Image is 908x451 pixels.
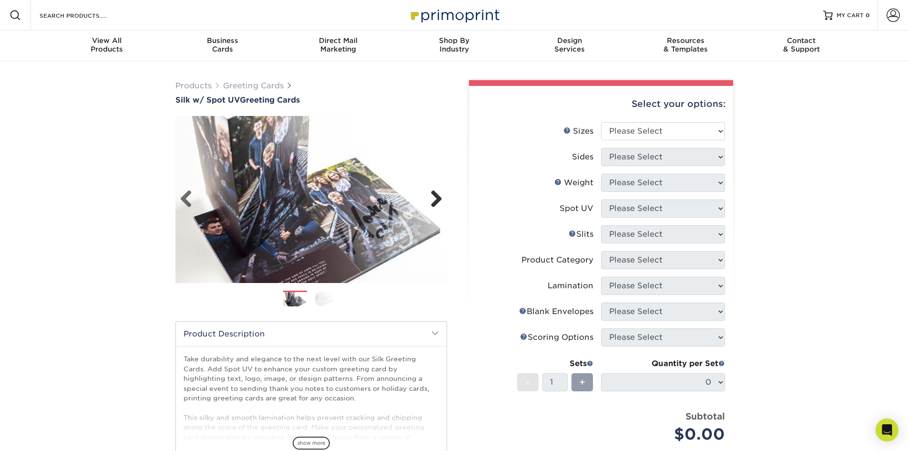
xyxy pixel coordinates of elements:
a: DesignServices [512,31,628,61]
div: Quantity per Set [601,358,725,369]
div: Select your options: [477,86,725,122]
a: Shop ByIndustry [396,31,512,61]
h1: Greeting Cards [175,95,447,105]
a: Contact& Support [744,31,859,61]
span: Resources [628,36,744,45]
div: Cards [164,36,280,53]
span: + [579,375,585,389]
span: Business [164,36,280,45]
img: Silk w/ Spot UV 01 [175,105,447,294]
span: View All [49,36,165,45]
a: Greeting Cards [223,81,284,90]
a: Direct MailMarketing [280,31,396,61]
div: Open Intercom Messenger [876,419,898,441]
span: show more [293,437,330,450]
div: Services [512,36,628,53]
a: BusinessCards [164,31,280,61]
a: Resources& Templates [628,31,744,61]
div: Blank Envelopes [519,306,593,317]
strong: Subtotal [685,411,725,421]
div: $0.00 [608,423,725,446]
div: & Templates [628,36,744,53]
div: Weight [554,177,593,189]
div: Product Category [521,254,593,266]
img: Greeting Cards 01 [283,291,307,308]
span: Contact [744,36,859,45]
div: & Support [744,36,859,53]
div: Industry [396,36,512,53]
a: Silk w/ Spot UVGreeting Cards [175,95,447,105]
span: 0 [866,12,870,19]
a: View AllProducts [49,31,165,61]
div: Marketing [280,36,396,53]
img: Primoprint [407,5,502,25]
span: Silk w/ Spot UV [175,95,240,105]
div: Spot UV [560,203,593,214]
div: Sets [517,358,593,369]
span: MY CART [837,11,864,20]
span: Direct Mail [280,36,396,45]
div: Scoring Options [520,332,593,343]
span: - [526,375,530,389]
input: SEARCH PRODUCTS..... [39,10,132,21]
div: Sides [572,151,593,163]
div: Sizes [563,126,593,137]
div: Lamination [548,280,593,292]
span: Shop By [396,36,512,45]
div: Slits [569,229,593,240]
div: Products [49,36,165,53]
a: Products [175,81,212,90]
h2: Product Description [176,322,447,346]
img: Greeting Cards 02 [315,291,339,306]
span: Design [512,36,628,45]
